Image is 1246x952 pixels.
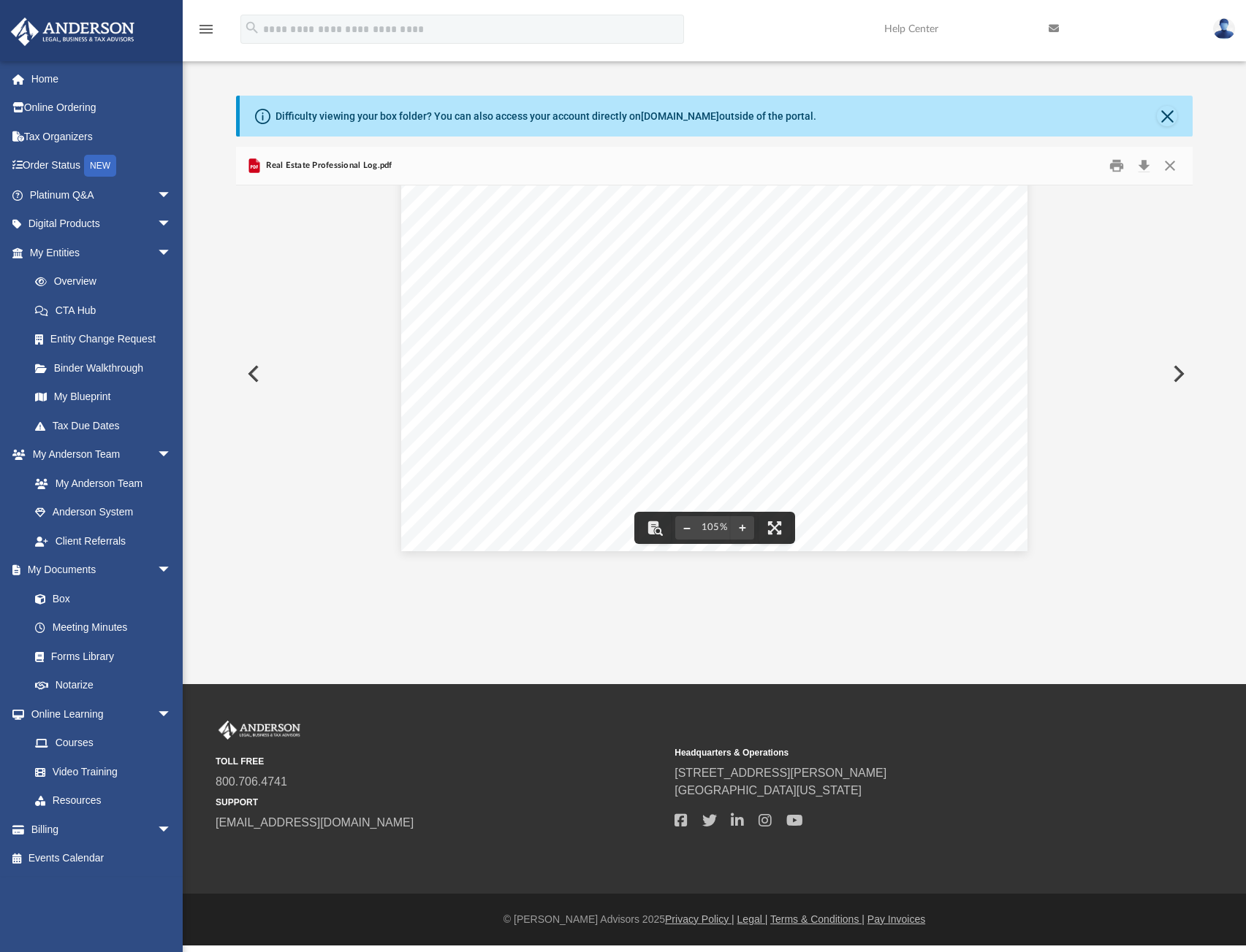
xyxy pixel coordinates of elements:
span: the taxpayer must comply with the recordkeeping requirements of the [493,447,870,459]
div: © [PERSON_NAME] Advisors 2025 [183,912,1246,927]
span: ________________________________________________________________ [493,234,931,247]
div: Document Viewer [236,185,1193,562]
button: Next File [1161,353,1193,394]
a: Online Ordering [10,93,194,123]
span: Under penalties of perjury, I declare that I have examined the information [493,262,919,275]
button: Close [1157,155,1183,177]
a: Binder Walkthrough [20,353,194,383]
a: My Documentsarrow_drop_down [10,556,186,585]
button: Zoom out [675,512,699,544]
i: search [244,20,260,36]
span: __________________________________ [493,334,726,346]
div: Preview [236,147,1193,562]
a: [GEOGRAPHIC_DATA][US_STATE] [675,784,862,796]
small: TOLL FREE [216,755,664,768]
a: Overview [20,267,194,296]
div: Difficulty viewing your box folder? You can also access your account directly on outside of the p... [276,109,816,124]
a: My Anderson Teamarrow_drop_down [10,440,186,469]
a: Client Referrals [20,526,186,556]
a: Order StatusNEW [10,151,194,181]
img: User Pic [1213,18,1235,39]
a: [DOMAIN_NAME] [641,110,719,122]
button: Previous File [236,353,268,394]
span: 4-16 [703,502,726,514]
span: arrow_drop_down [157,815,186,845]
button: Enter fullscreen [759,512,791,544]
span: arrow_drop_down [157,699,186,729]
a: Digital Productsarrow_drop_down [10,210,194,239]
a: Billingarrow_drop_down [10,815,194,844]
a: Home [10,64,194,93]
a: [STREET_ADDRESS][PERSON_NAME] [675,767,886,779]
img: Anderson Advisors Platinum Portal [216,721,303,740]
a: Courses [20,729,186,758]
span: and complete. [493,304,576,317]
div: NEW [84,155,116,177]
a: Events Calendar [10,844,194,873]
small: Headquarters & Operations [675,746,1123,759]
small: SUPPORT [216,796,664,809]
span: arrow_drop_down [157,180,186,210]
a: Terms & Conditions | [770,913,865,925]
button: Zoom in [731,512,754,544]
span: arrow_drop_down [157,440,186,470]
a: Notarize [20,671,186,700]
a: 800.706.4741 [216,775,287,788]
a: Platinum Q&Aarrow_drop_down [10,180,194,210]
span: arrow_drop_down [157,556,186,586]
span: Signatures (both spouses, if married) [493,376,710,388]
button: Print [1102,155,1131,177]
span: regulations. [493,461,557,473]
a: Pay Invoices [867,913,925,925]
span: Real Estate Professional Log.pdf [263,159,392,172]
a: My Anderson Team [20,469,179,498]
img: Anderson Advisors Platinum Portal [7,18,139,46]
span: statements, and to the best of my knowledge and belief, it is true, correct [493,290,922,302]
span: ________________________________________________________________ [493,177,931,190]
span: contained on this worksheet, including attached worksheets and [493,276,870,288]
a: Entity Change Request [20,325,194,354]
a: Online Learningarrow_drop_down [10,699,186,729]
button: Toggle findbar [639,512,671,544]
a: Meeting Minutes [20,613,186,642]
span: appointment books, calendars, etc. To meet his burden of proof under IRC 7491, [493,433,934,445]
a: [EMAIL_ADDRESS][DOMAIN_NAME] [216,816,414,829]
span: ___________________ [780,334,911,346]
a: Video Training [20,757,179,786]
div: File preview [236,185,1193,562]
a: Legal | [737,913,768,925]
span: Date [897,376,924,388]
a: Anderson System [20,498,186,527]
span: Reg. § 1.469-5T(f)(4) provides that reasonable means for proving hours may [493,404,908,417]
a: Resources [20,786,186,815]
div: Current zoom level [699,523,731,532]
span: arrow_drop_down [157,238,186,268]
a: CTA Hub [20,296,194,325]
a: Privacy Policy | [665,913,734,925]
a: My Entitiesarrow_drop_down [10,238,194,267]
button: Download [1131,155,1157,177]
a: My Blueprint [20,383,186,412]
i: menu [197,20,215,38]
span: ________________________________________________________________ [493,206,931,218]
span: arrow_drop_down [157,210,186,239]
a: Box [20,584,179,613]
a: Forms Library [20,642,179,671]
span: include a statement of services performed AND approximate hours based on [493,419,908,431]
button: Close [1157,106,1177,126]
a: Tax Due Dates [20,411,194,440]
a: menu [197,28,215,38]
a: Tax Organizers [10,122,194,151]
